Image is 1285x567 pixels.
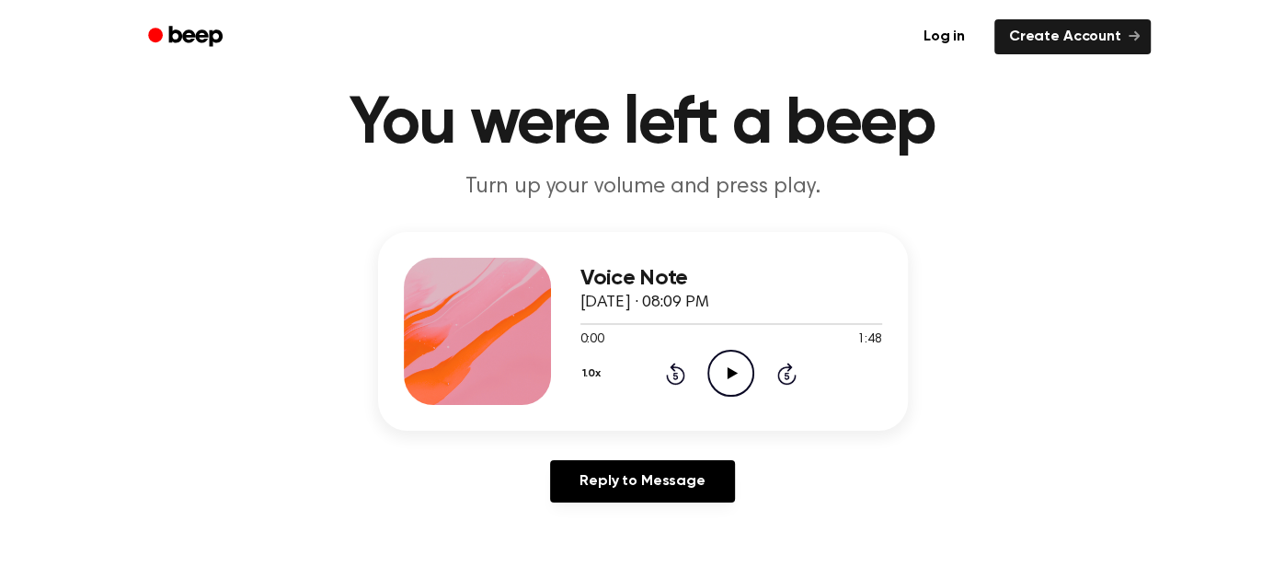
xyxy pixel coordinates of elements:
[135,19,239,55] a: Beep
[550,460,734,503] a: Reply to Message
[172,91,1114,157] h1: You were left a beep
[857,330,881,350] span: 1:48
[580,330,604,350] span: 0:00
[580,295,709,311] span: [DATE] · 08:09 PM
[290,172,996,202] p: Turn up your volume and press play.
[580,358,608,389] button: 1.0x
[580,266,882,291] h3: Voice Note
[905,16,983,58] a: Log in
[994,19,1151,54] a: Create Account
